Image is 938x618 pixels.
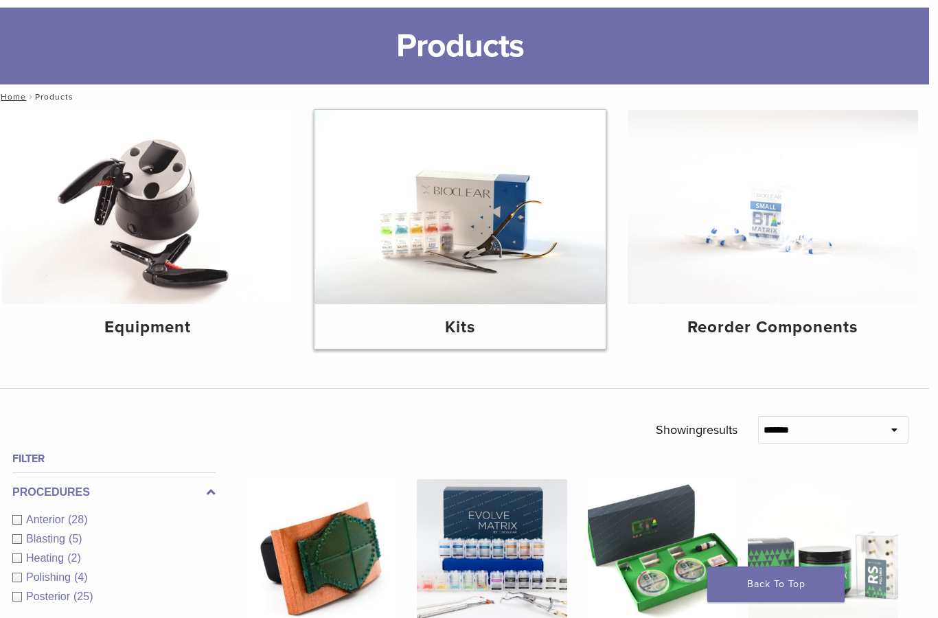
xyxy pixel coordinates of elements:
[69,533,82,545] span: (5)
[656,416,737,445] p: Showing results
[314,110,605,349] a: Kits
[73,591,93,602] span: (25)
[314,110,605,304] img: Kits
[26,552,67,564] span: Heating
[26,93,35,100] span: /
[2,110,293,304] img: Equipment
[26,533,69,545] span: Blasting
[68,514,87,525] span: (28)
[325,315,594,340] h4: Kits
[13,315,282,340] h4: Equipment
[67,552,81,564] span: (2)
[12,484,216,501] label: Procedures
[628,110,918,349] a: Reorder Components
[26,571,74,583] span: Polishing
[2,110,293,349] a: Equipment
[74,571,88,583] span: (4)
[639,315,907,340] h4: Reorder Components
[707,566,845,602] a: Back To Top
[12,450,216,467] h4: Filter
[26,514,68,525] span: Anterior
[26,591,73,602] span: Posterior
[628,110,918,304] img: Reorder Components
